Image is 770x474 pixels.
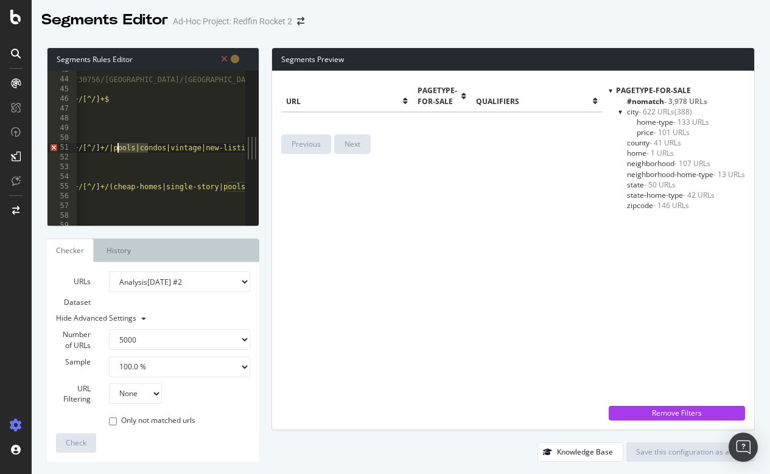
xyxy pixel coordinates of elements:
[47,114,77,124] div: 48
[56,433,96,453] button: Check
[47,143,77,153] div: 51
[292,139,321,149] div: Previous
[729,433,758,462] div: Open Intercom Messenger
[47,153,77,162] div: 52
[334,134,371,154] button: Next
[281,134,331,154] button: Previous
[683,190,715,200] span: - 42 URLs
[47,133,77,143] div: 50
[639,106,674,117] span: - 622 URLs
[673,117,709,127] span: - 133 URLs
[47,75,77,85] div: 44
[654,127,690,138] span: - 101 URLs
[109,417,117,425] input: Only not matched urls
[627,106,674,117] span: Click to filter pagetype-for-sale on city and its children
[41,10,168,30] div: Segments Editor
[537,442,623,462] button: Knowledge Base
[47,94,77,104] div: 46
[476,96,593,106] span: qualifiers
[47,221,77,231] div: 59
[418,85,461,106] span: pagetype-for-sale
[47,271,100,313] label: URLs Dataset
[47,124,77,133] div: 49
[109,415,195,427] label: Only not matched urls
[221,53,228,64] span: Syntax is invalid
[47,104,77,114] div: 47
[286,96,403,106] span: url
[47,143,58,153] span: Error, read annotations row 51
[674,106,692,117] span: Click to filter pagetype-for-sale on city
[47,357,100,367] label: Sample
[47,313,241,323] div: Hide Advanced Settings
[47,192,77,201] div: 56
[173,15,292,27] div: Ad-Hoc Project: Redfin Rocket 2
[66,437,86,448] span: Check
[557,447,613,457] div: Knowledge Base
[627,179,676,190] span: Click to filter pagetype-for-sale on state
[637,117,709,127] span: Click to filter pagetype-for-sale on city/home-type
[616,408,738,418] div: Remove Filters
[627,190,715,200] span: Click to filter pagetype-for-sale on state-home-type
[649,138,681,148] span: - 41 URLs
[272,48,754,71] div: Segments Preview
[47,329,100,350] label: Number of URLs
[664,96,707,106] span: - 3,978 URLs
[713,169,745,179] span: - 13 URLs
[345,139,360,149] div: Next
[646,148,674,158] span: - 1 URLs
[47,85,77,94] div: 45
[231,53,239,64] span: You have unsaved modifications
[47,48,259,71] div: Segments Rules Editor
[636,447,745,457] div: Save this configuration as active
[653,200,689,211] span: - 146 URLs
[47,182,77,192] div: 55
[47,172,77,182] div: 54
[297,17,304,26] div: arrow-right-arrow-left
[627,158,710,169] span: Click to filter pagetype-for-sale on neighborhood
[47,162,77,172] div: 53
[97,239,141,262] a: History
[537,447,623,457] a: Knowledge Base
[674,158,710,169] span: - 107 URLs
[627,200,689,211] span: Click to filter pagetype-for-sale on zipcode
[616,85,691,96] span: pagetype-for-sale
[47,211,77,221] div: 58
[609,406,745,420] button: Remove Filters
[47,239,94,262] a: Checker
[47,383,100,404] label: URL Filtering
[627,138,681,148] span: Click to filter pagetype-for-sale on county
[626,442,755,462] button: Save this configuration as active
[637,127,690,138] span: Click to filter pagetype-for-sale on city/price
[627,148,674,158] span: Click to filter pagetype-for-sale on home
[627,96,707,106] span: Click to filter pagetype-for-sale on #nomatch
[627,169,745,179] span: Click to filter pagetype-for-sale on neighborhood-home-type
[47,201,77,211] div: 57
[644,179,676,190] span: - 50 URLs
